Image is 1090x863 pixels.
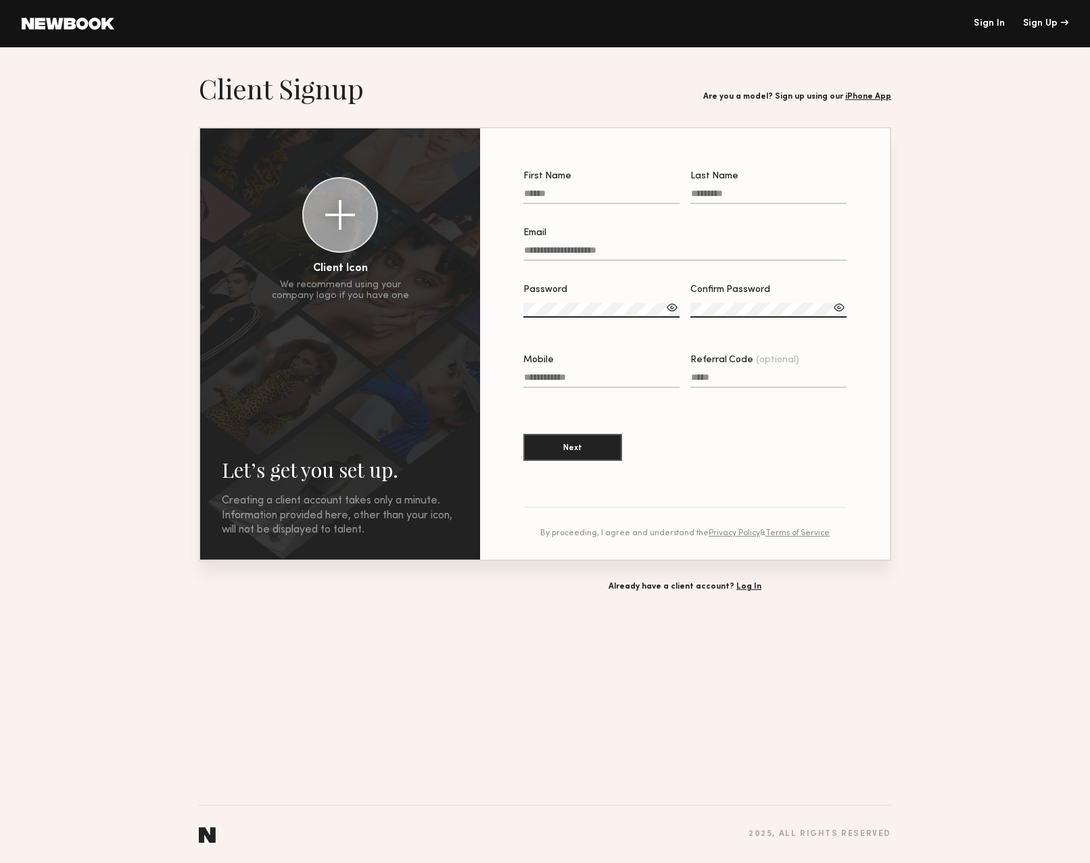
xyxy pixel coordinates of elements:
[523,172,680,181] div: First Name
[523,355,680,365] div: Mobile
[845,93,891,101] a: iPhone App
[523,285,680,295] div: Password
[703,93,891,101] div: Are you a model? Sign up using our
[523,245,847,261] input: Email
[974,19,1005,28] a: Sign In
[690,285,847,295] div: Confirm Password
[272,280,409,301] div: We recommend using your company logo if you have one
[1023,19,1068,28] div: Sign Up
[222,494,458,538] div: Creating a client account takes only a minute. Information provided here, other than your icon, w...
[749,830,891,839] div: 2025 , all rights reserved
[523,434,622,461] button: Next
[690,355,847,365] div: Referral Code
[523,372,680,388] input: Mobile
[523,529,847,538] div: By proceeding, I agree and understand the &
[765,529,830,537] a: Terms of Service
[709,529,760,537] a: Privacy Policy
[523,189,680,204] input: First Name
[690,372,847,388] input: Referral Code(optional)
[690,189,847,204] input: Last Name
[690,303,847,318] input: Confirm Password
[222,456,458,483] h2: Let’s get you set up.
[313,264,368,274] div: Client Icon
[199,72,364,105] h1: Client Signup
[736,583,761,591] a: Log In
[756,355,799,365] span: (optional)
[523,303,680,318] input: Password
[479,583,891,591] div: Already have a client account?
[690,172,847,181] div: Last Name
[523,228,847,238] div: Email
